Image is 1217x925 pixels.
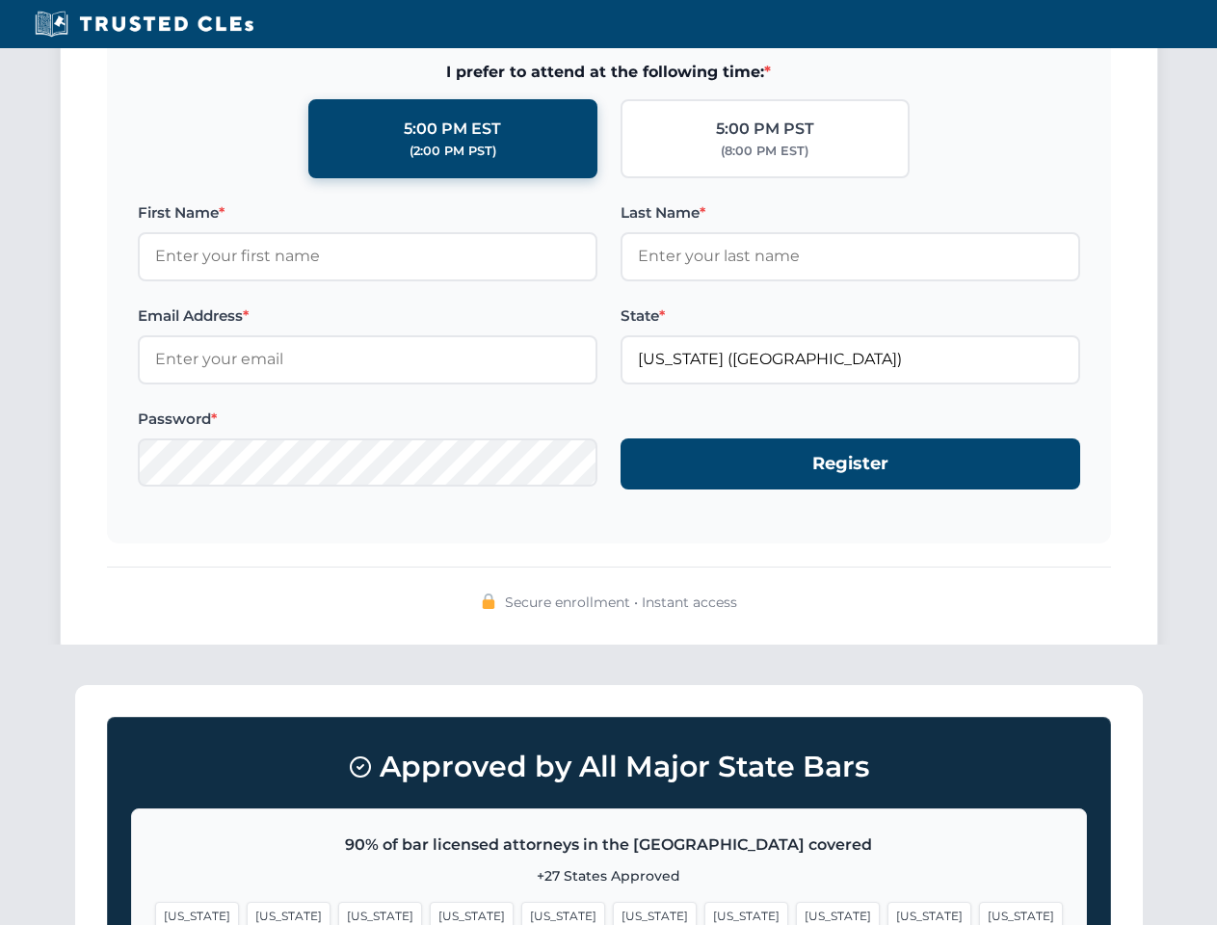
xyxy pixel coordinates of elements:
[621,232,1080,280] input: Enter your last name
[155,865,1063,886] p: +27 States Approved
[138,304,597,328] label: Email Address
[404,117,501,142] div: 5:00 PM EST
[621,201,1080,225] label: Last Name
[138,201,597,225] label: First Name
[29,10,259,39] img: Trusted CLEs
[410,142,496,161] div: (2:00 PM PST)
[131,741,1087,793] h3: Approved by All Major State Bars
[621,438,1080,489] button: Register
[721,142,808,161] div: (8:00 PM EST)
[621,335,1080,383] input: Florida (FL)
[138,335,597,383] input: Enter your email
[138,60,1080,85] span: I prefer to attend at the following time:
[505,592,737,613] span: Secure enrollment • Instant access
[481,594,496,609] img: 🔒
[155,832,1063,858] p: 90% of bar licensed attorneys in the [GEOGRAPHIC_DATA] covered
[138,408,597,431] label: Password
[716,117,814,142] div: 5:00 PM PST
[138,232,597,280] input: Enter your first name
[621,304,1080,328] label: State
